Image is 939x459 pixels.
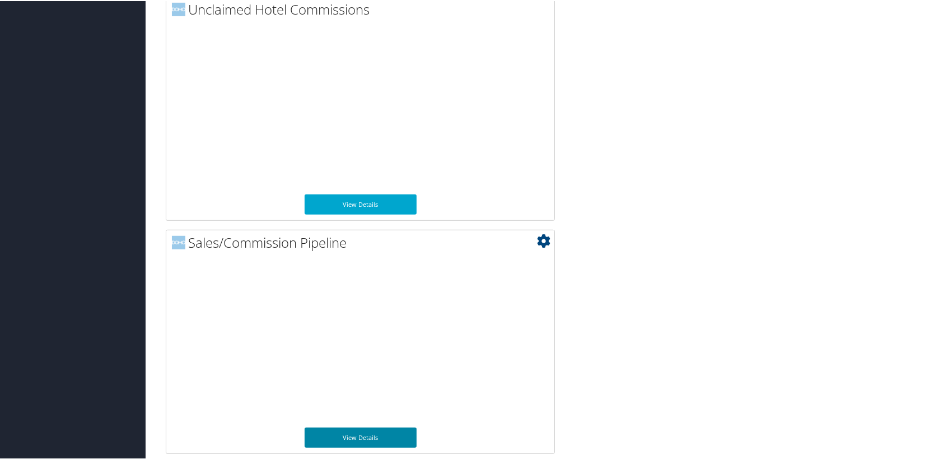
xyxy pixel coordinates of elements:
[172,232,554,251] h2: Sales/Commission Pipeline
[172,2,185,15] img: domo-logo.png
[172,235,185,248] img: domo-logo.png
[305,193,417,214] a: View Details
[305,426,417,447] a: View Details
